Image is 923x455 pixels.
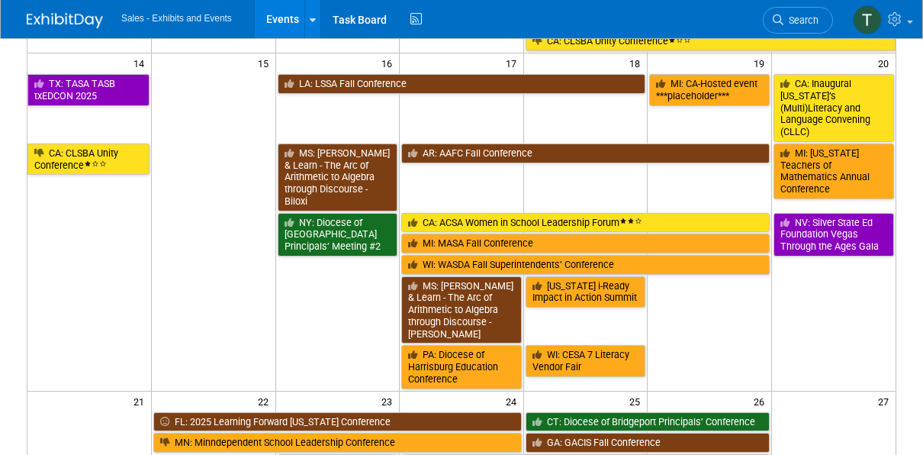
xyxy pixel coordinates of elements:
span: 18 [628,53,647,73]
a: MS: [PERSON_NAME] & Learn - The Arc of Arithmetic to Algebra through Discourse - [PERSON_NAME] [401,276,522,344]
a: FL: 2025 Learning Forward [US_STATE] Conference [153,412,522,432]
a: CA: CLSBA Unity Conference [27,144,150,175]
span: 21 [132,392,151,411]
a: AR: AAFC Fall Conference [401,144,770,163]
a: MN: Minndependent School Leadership Conference [153,433,522,453]
a: [US_STATE] i-Ready Impact in Action Summit [526,276,646,308]
a: MS: [PERSON_NAME] & Learn - The Arc of Arithmetic to Algebra through Discourse - Biloxi [278,144,398,211]
span: 23 [380,392,399,411]
a: NY: Diocese of [GEOGRAPHIC_DATA] Principals’ Meeting #2 [278,213,398,257]
a: CA: Inaugural [US_STATE]’s (Multi)Literacy and Language Convening (CLLC) [773,74,894,142]
a: CA: ACSA Women in School Leadership Forum [401,213,770,233]
span: 24 [504,392,523,411]
a: WI: WASDA Fall Superintendents’ Conference [401,255,770,275]
span: 15 [256,53,275,73]
a: NV: Silver State Ed Foundation Vegas Through the Ages Gala [773,213,894,257]
span: 16 [380,53,399,73]
span: Sales - Exhibits and Events [121,13,232,24]
img: Tonia Ballintine [853,5,882,34]
span: Search [783,15,818,26]
span: 22 [256,392,275,411]
span: 14 [132,53,151,73]
a: WI: CESA 7 Literacy Vendor Fair [526,345,646,376]
span: 27 [876,392,896,411]
a: PA: Diocese of Harrisburg Education Conference [401,345,522,389]
a: TX: TASA TASB txEDCON 2025 [27,74,150,105]
a: MI: MASA Fall Conference [401,234,770,253]
span: 25 [628,392,647,411]
img: ExhibitDay [27,13,103,28]
span: 20 [876,53,896,73]
a: MI: [US_STATE] Teachers of Mathematics Annual Conference [773,144,894,199]
span: 19 [752,53,771,73]
a: MI: CA-Hosted event ***placeholder*** [649,74,770,105]
a: CT: Diocese of Bridgeport Principals’ Conference [526,412,770,432]
a: Search [763,7,833,34]
span: 17 [504,53,523,73]
a: CA: CLSBA Unity Conference [526,31,896,51]
a: LA: LSSA Fall Conference [278,74,646,94]
span: 26 [752,392,771,411]
a: GA: GACIS Fall Conference [526,433,770,453]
